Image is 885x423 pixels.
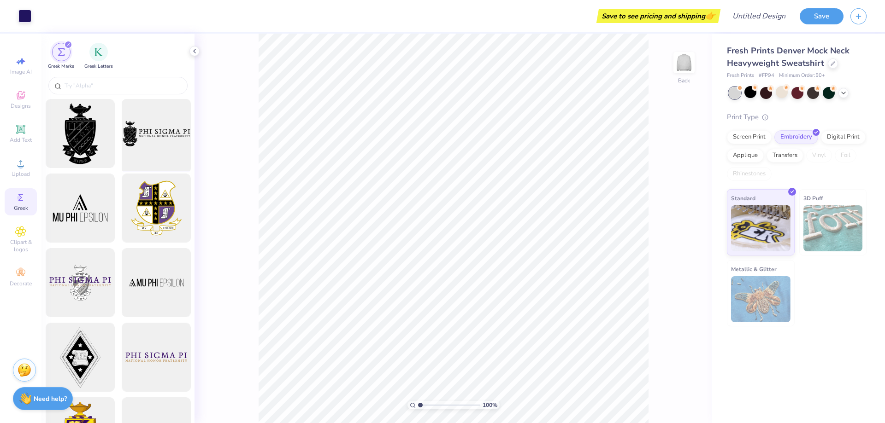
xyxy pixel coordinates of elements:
button: Save [800,8,844,24]
div: Digital Print [821,130,866,144]
span: Fresh Prints [727,72,754,80]
button: filter button [48,43,74,70]
input: Try "Alpha" [64,81,182,90]
span: Image AI [10,68,32,75]
span: Greek Letters [84,63,113,70]
span: Metallic & Glitter [731,264,777,274]
img: Greek Marks Image [58,48,65,56]
span: Standard [731,193,755,203]
span: 100 % [483,401,497,409]
div: Transfers [767,149,803,162]
div: Screen Print [727,130,772,144]
span: # FP94 [759,72,774,80]
span: Upload [12,170,30,178]
div: Embroidery [774,130,818,144]
input: Untitled Design [725,7,793,25]
span: Decorate [10,280,32,287]
span: 👉 [705,10,715,21]
span: Designs [11,102,31,110]
span: Fresh Prints Denver Mock Neck Heavyweight Sweatshirt [727,45,850,69]
div: filter for Greek Marks [48,43,74,70]
img: Metallic & Glitter [731,276,791,322]
span: Greek Marks [48,63,74,70]
div: Applique [727,149,764,162]
span: Greek [14,204,28,212]
div: filter for Greek Letters [84,43,113,70]
img: 3D Puff [803,205,863,251]
img: Standard [731,205,791,251]
div: Foil [835,149,856,162]
span: Add Text [10,136,32,144]
strong: Need help? [34,394,67,403]
img: Greek Letters Image [94,47,103,57]
span: 3D Puff [803,193,823,203]
div: Back [678,76,690,85]
div: Print Type [727,112,867,122]
button: filter button [84,43,113,70]
span: Minimum Order: 50 + [779,72,825,80]
span: Clipart & logos [5,238,37,253]
div: Rhinestones [727,167,772,181]
div: Save to see pricing and shipping [599,9,718,23]
div: Vinyl [806,149,832,162]
img: Back [675,53,693,72]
